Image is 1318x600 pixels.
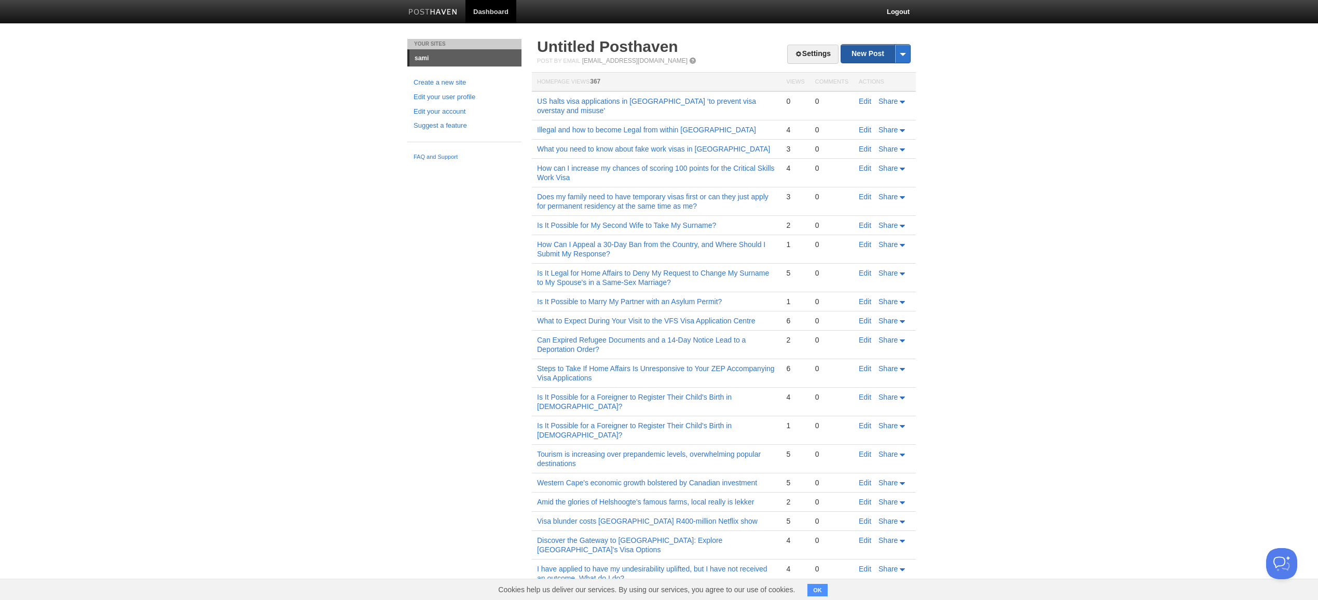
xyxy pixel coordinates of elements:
[786,316,804,325] div: 6
[878,221,898,229] span: Share
[878,317,898,325] span: Share
[786,536,804,545] div: 4
[537,336,746,353] a: Can Expired Refugee Documents and a 14-Day Notice Lead to a Deportation Order?
[859,317,871,325] a: Edit
[815,335,848,345] div: 0
[537,498,754,506] a: Amid the glories of Helshoogte’s famous farms, local really is lekker
[786,449,804,459] div: 5
[810,73,854,92] th: Comments
[815,125,848,134] div: 0
[815,392,848,402] div: 0
[815,97,848,106] div: 0
[537,393,732,411] a: Is It Possible for a Foreigner to Register Their Child's Birth in [DEMOGRAPHIC_DATA]?
[786,192,804,201] div: 3
[815,364,848,373] div: 0
[859,221,871,229] a: Edit
[859,126,871,134] a: Edit
[1266,548,1297,579] iframe: Help Scout Beacon - Open
[488,579,805,600] span: Cookies help us deliver our services. By using our services, you agree to our use of cookies.
[786,163,804,173] div: 4
[878,193,898,201] span: Share
[786,97,804,106] div: 0
[786,125,804,134] div: 4
[537,297,722,306] a: Is It Possible to Marry My Partner with an Asylum Permit?
[537,317,756,325] a: What to Expect During Your Visit to the VFS Visa Application Centre
[815,497,848,507] div: 0
[815,192,848,201] div: 0
[582,57,688,64] a: [EMAIL_ADDRESS][DOMAIN_NAME]
[537,38,678,55] a: Untitled Posthaven
[859,240,871,249] a: Edit
[786,421,804,430] div: 1
[414,120,515,131] a: Suggest a feature
[859,393,871,401] a: Edit
[859,97,871,105] a: Edit
[859,565,871,573] a: Edit
[878,565,898,573] span: Share
[786,221,804,230] div: 2
[878,479,898,487] span: Share
[878,450,898,458] span: Share
[815,268,848,278] div: 0
[859,421,871,430] a: Edit
[878,364,898,373] span: Share
[815,421,848,430] div: 0
[781,73,809,92] th: Views
[859,498,871,506] a: Edit
[409,50,521,66] a: sami
[841,45,910,63] a: New Post
[815,221,848,230] div: 0
[537,126,756,134] a: Illegal and how to become Legal from within [GEOGRAPHIC_DATA]
[537,421,732,439] a: Is It Possible for a Foreigner to Register Their Child's Birth in [DEMOGRAPHIC_DATA]?
[537,58,580,64] span: Post by Email
[815,316,848,325] div: 0
[537,565,767,582] a: I have applied to have my undesirability uplifted, but I have not received an outcome. What do I do?
[815,536,848,545] div: 0
[878,393,898,401] span: Share
[878,145,898,153] span: Share
[878,336,898,344] span: Share
[859,536,871,544] a: Edit
[537,450,761,468] a: Tourism is increasing over prepandemic levels, overwhelming popular destinations
[878,240,898,249] span: Share
[414,153,515,162] a: FAQ and Support
[878,126,898,134] span: Share
[878,97,898,105] span: Share
[787,45,839,64] a: Settings
[537,193,768,210] a: Does my family need to have temporary visas first or can they just apply for permanent residency ...
[786,268,804,278] div: 5
[859,297,871,306] a: Edit
[786,240,804,249] div: 1
[859,517,871,525] a: Edit
[859,479,871,487] a: Edit
[878,421,898,430] span: Share
[815,240,848,249] div: 0
[786,564,804,574] div: 4
[854,73,916,92] th: Actions
[537,97,756,115] a: US halts visa applications in [GEOGRAPHIC_DATA] ‘to prevent visa overstay and misuse'
[537,269,769,287] a: Is It Legal for Home Affairs to Deny My Request to Change My Surname to My Spouse's in a Same-Sex...
[786,497,804,507] div: 2
[859,336,871,344] a: Edit
[408,9,458,17] img: Posthaven-bar
[414,77,515,88] a: Create a new site
[859,145,871,153] a: Edit
[786,364,804,373] div: 6
[815,516,848,526] div: 0
[878,269,898,277] span: Share
[532,73,781,92] th: Homepage Views
[859,193,871,201] a: Edit
[815,144,848,154] div: 0
[786,392,804,402] div: 4
[859,450,871,458] a: Edit
[815,163,848,173] div: 0
[815,478,848,487] div: 0
[859,364,871,373] a: Edit
[786,144,804,154] div: 3
[878,297,898,306] span: Share
[815,297,848,306] div: 0
[537,479,757,487] a: Western Cape's economic growth bolstered by Canadian investment
[786,478,804,487] div: 5
[537,240,765,258] a: How Can I Appeal a 30-Day Ban from the Country, and Where Should I Submit My Response?
[859,164,871,172] a: Edit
